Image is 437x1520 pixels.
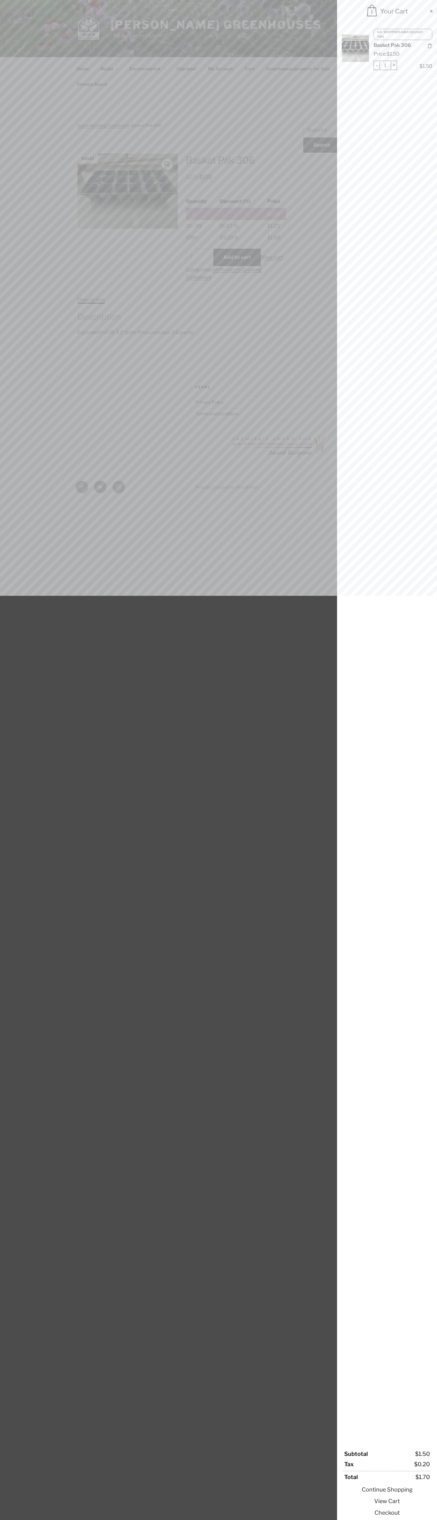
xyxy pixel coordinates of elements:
[344,1473,415,1481] span: Total
[374,42,411,48] a: Basket Pak 306
[343,1508,431,1517] a: Checkout
[343,1485,431,1494] a: Continue Shopping
[374,50,423,59] div: Price:
[414,1461,430,1467] bdi: 0.20
[415,1451,419,1457] span: $
[415,1474,430,1480] bdi: 1.70
[414,1461,418,1467] span: $
[374,61,380,70] span: -
[366,5,378,19] span: 1
[374,29,432,40] div: 63+ shoppers have bought this
[343,1497,431,1505] a: View Cart
[380,7,408,16] span: Your Cart
[387,51,390,57] span: $
[342,35,369,62] img: Basket Pak 306
[344,1460,414,1468] span: Tax
[420,63,432,69] bdi: 1.50
[415,1451,430,1457] bdi: 1.50
[391,61,397,70] span: +
[387,51,400,57] bdi: 1.50
[344,1450,415,1458] span: Subtotal
[415,1474,419,1480] span: $
[420,63,423,69] span: $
